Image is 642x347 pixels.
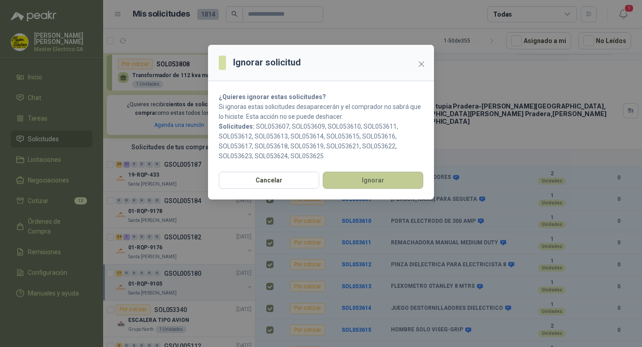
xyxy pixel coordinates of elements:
span: close [418,61,425,68]
b: Solicitudes: [219,123,255,130]
button: Close [414,57,429,71]
button: Cancelar [219,172,319,189]
p: Si ignoras estas solicitudes desaparecerán y el comprador no sabrá que lo hiciste. Esta acción no... [219,102,423,121]
strong: ¿Quieres ignorar estas solicitudes? [219,93,326,100]
h3: Ignorar solicitud [233,56,301,69]
p: SOL053607, SOL053609, SOL053610, SOL053611, SOL053612, SOL053613, SOL053614, SOL053615, SOL053616... [219,121,423,161]
button: Ignorar [323,172,423,189]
